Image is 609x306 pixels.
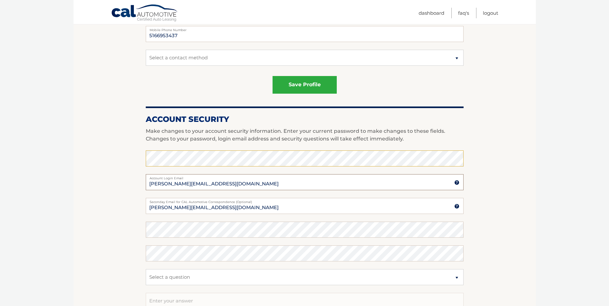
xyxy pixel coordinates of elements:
button: save profile [273,76,337,94]
input: Seconday Email for CAL Automotive Correspondence (Optional) [146,198,464,214]
label: Mobile Phone Number [146,26,464,31]
a: FAQ's [458,8,469,18]
label: Account Login Email [146,174,464,179]
img: tooltip.svg [454,180,459,185]
label: Seconday Email for CAL Automotive Correspondence (Optional) [146,198,464,203]
input: Mobile Phone Number [146,26,464,42]
p: Make changes to your account security information. Enter your current password to make changes to... [146,127,464,143]
a: Logout [483,8,498,18]
a: Dashboard [419,8,444,18]
img: tooltip.svg [454,204,459,209]
input: Account Login Email [146,174,464,190]
h2: Account Security [146,115,464,124]
a: Cal Automotive [111,4,178,23]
